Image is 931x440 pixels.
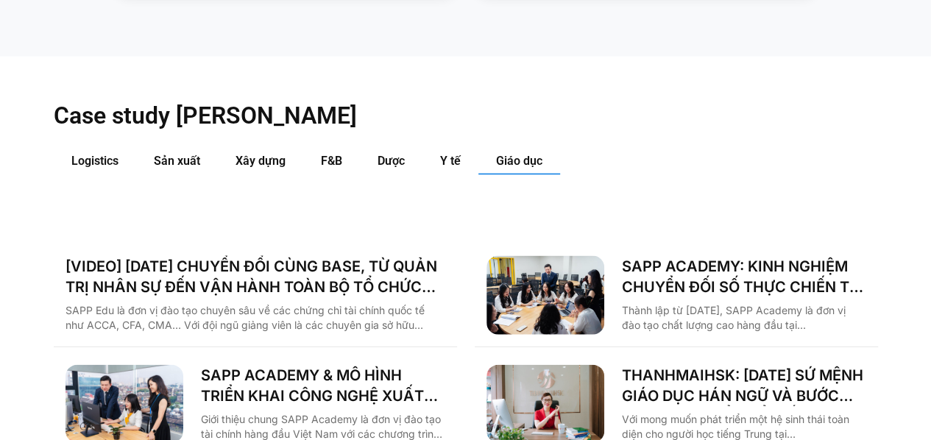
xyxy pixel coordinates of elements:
span: Sản xuất [154,154,200,168]
p: Thành lập từ [DATE], SAPP Academy là đơn vị đào tạo chất lượng cao hàng đầu tại [GEOGRAPHIC_DATA]... [622,303,866,333]
span: Y tế [440,154,461,168]
a: SAPP ACADEMY: KINH NGHIỆM CHUYỂN ĐỐI SỐ THỰC CHIẾN TỪ TƯ DUY QUẢN TRỊ VỮNG [622,256,866,297]
h2: Case study [PERSON_NAME] [54,101,878,130]
a: SAPP ACADEMY & MÔ HÌNH TRIỂN KHAI CÔNG NGHỆ XUẤT PHÁT TỪ TƯ DUY QUẢN TRỊ [201,365,445,406]
span: Logistics [71,154,118,168]
a: THANHMAIHSK: [DATE] SỨ MỆNH GIÁO DỤC HÁN NGỮ VÀ BƯỚC NGOẶT CHUYỂN ĐỔI SỐ [622,365,866,406]
span: Giáo dục [496,154,542,168]
span: Dược [378,154,405,168]
a: [VIDEO] [DATE] CHUYỂN ĐỔI CÙNG BASE, TỪ QUẢN TRỊ NHÂN SỰ ĐẾN VẬN HÀNH TOÀN BỘ TỔ CHỨC TẠI [GEOGRA... [66,256,445,297]
p: SAPP Edu là đơn vị đào tạo chuyên sâu về các chứng chỉ tài chính quốc tế như ACCA, CFA, CMA… Với ... [66,303,445,333]
span: F&B [321,154,342,168]
span: Xây dựng [236,154,286,168]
